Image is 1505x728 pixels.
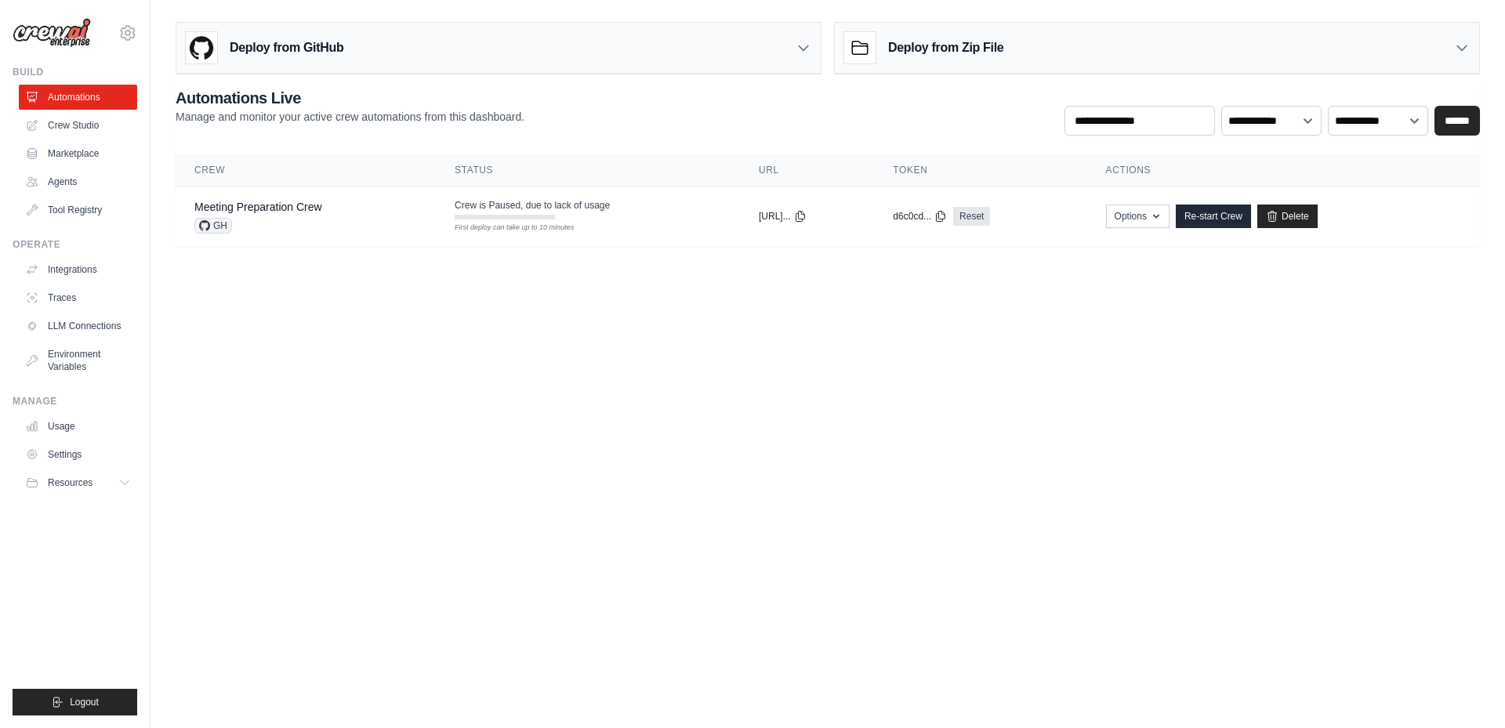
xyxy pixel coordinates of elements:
[1176,205,1251,228] a: Re-start Crew
[1087,154,1480,187] th: Actions
[19,85,137,110] a: Automations
[194,218,232,234] span: GH
[19,342,137,379] a: Environment Variables
[70,696,99,708] span: Logout
[19,169,137,194] a: Agents
[455,223,555,234] div: First deploy can take up to 10 minutes
[19,470,137,495] button: Resources
[19,414,137,439] a: Usage
[176,154,436,187] th: Crew
[230,38,343,57] h3: Deploy from GitHub
[19,141,137,166] a: Marketplace
[874,154,1086,187] th: Token
[194,201,322,213] a: Meeting Preparation Crew
[19,442,137,467] a: Settings
[13,238,137,251] div: Operate
[186,32,217,63] img: GitHub Logo
[436,154,740,187] th: Status
[740,154,874,187] th: URL
[13,395,137,407] div: Manage
[893,210,947,223] button: d6c0cd...
[13,18,91,48] img: Logo
[455,199,610,212] span: Crew is Paused, due to lack of usage
[19,197,137,223] a: Tool Registry
[13,66,137,78] div: Build
[19,113,137,138] a: Crew Studio
[1106,205,1170,228] button: Options
[953,207,990,226] a: Reset
[176,87,524,109] h2: Automations Live
[19,313,137,339] a: LLM Connections
[1257,205,1318,228] a: Delete
[13,689,137,715] button: Logout
[19,285,137,310] a: Traces
[176,109,524,125] p: Manage and monitor your active crew automations from this dashboard.
[48,476,92,489] span: Resources
[888,38,1003,57] h3: Deploy from Zip File
[19,257,137,282] a: Integrations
